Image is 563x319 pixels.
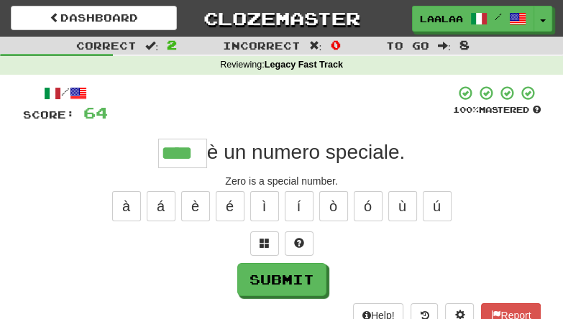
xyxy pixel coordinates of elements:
span: 0 [330,37,340,52]
span: 8 [459,37,470,52]
button: ó [354,191,383,221]
button: ò [319,191,348,221]
span: Score: [23,108,75,121]
span: : [309,40,322,50]
span: 100 % [453,105,479,114]
div: Zero is a special number. [23,174,541,188]
span: To go [386,40,429,52]
button: ù [388,191,417,221]
div: / [23,85,108,103]
button: é [216,191,244,221]
button: á [147,191,175,221]
span: laalaa [420,12,463,25]
a: Dashboard [11,6,177,30]
span: : [438,40,451,50]
strong: Legacy Fast Track [265,60,343,70]
span: 2 [167,37,177,52]
button: Switch sentence to multiple choice alt+p [250,231,279,256]
button: è [181,191,210,221]
button: Submit [237,263,326,296]
button: Single letter hint - you only get 1 per sentence and score half the points! alt+h [285,231,313,256]
span: / [495,11,502,22]
button: ì [250,191,279,221]
span: è un numero speciale. [207,141,406,163]
a: laalaa / [412,6,534,32]
span: : [145,40,158,50]
div: Mastered [453,104,541,116]
button: ú [423,191,452,221]
button: à [112,191,141,221]
span: Correct [76,40,137,52]
span: Incorrect [223,40,301,52]
a: Clozemaster [198,6,365,31]
span: 64 [83,103,108,121]
button: í [285,191,313,221]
